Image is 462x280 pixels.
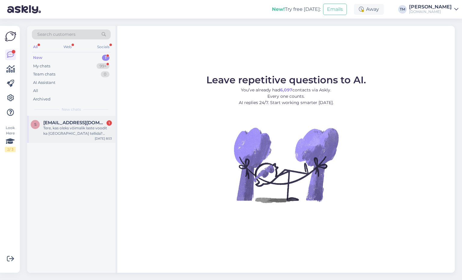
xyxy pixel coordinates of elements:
span: s [34,122,36,127]
div: All [33,88,38,94]
span: Leave repetitive questions to AI. [206,74,366,86]
b: 6,097 [280,87,292,93]
div: [DATE] 8:53 [95,136,112,141]
div: 2 / 3 [5,147,16,152]
div: 0 [101,71,109,77]
div: Web [62,43,73,51]
span: siiimv@gmail.com [43,120,106,125]
span: Search customers [37,31,75,38]
b: New! [272,6,285,12]
div: TM [398,5,407,14]
img: No Chat active [232,111,340,219]
div: [DOMAIN_NAME] [409,9,452,14]
span: New chats [62,107,81,112]
div: Away [354,4,384,15]
div: 99+ [97,63,109,69]
div: All [32,43,39,51]
div: Try free [DATE]: [272,6,321,13]
img: Askly Logo [5,31,16,42]
div: AI Assistant [33,80,55,86]
div: 1 [102,55,109,61]
div: [PERSON_NAME] [409,5,452,9]
div: 1 [106,120,112,126]
div: New [33,55,42,61]
div: Archived [33,96,51,102]
div: Socials [96,43,111,51]
div: My chats [33,63,50,69]
div: Team chats [33,71,55,77]
p: You’ve already had contacts via Askly. Every one counts. AI replies 24/7. Start working smarter [... [206,87,366,106]
a: [PERSON_NAME][DOMAIN_NAME] [409,5,458,14]
div: Tere, kas oleks võimalik laste voodit ka [GEOGRAPHIC_DATA] tellida? (Madal põrandavoodi [PERSON_N... [43,125,112,136]
button: Emails [323,4,347,15]
div: Look Here [5,125,16,152]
